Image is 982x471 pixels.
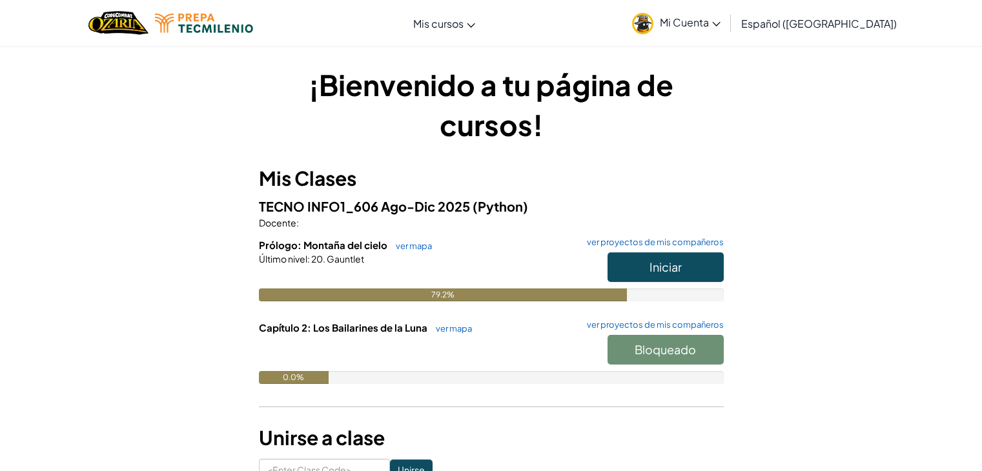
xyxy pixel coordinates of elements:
[473,198,528,214] span: (Python)
[325,253,364,265] span: Gauntlet
[429,323,472,334] a: ver mapa
[155,14,253,33] img: Tecmilenio logo
[259,288,627,301] div: 79.2%
[259,164,724,193] h3: Mis Clases
[259,321,429,334] span: Capítulo 2: Los Bailarines de la Luna
[735,6,903,41] a: Español ([GEOGRAPHIC_DATA])
[259,217,296,228] span: Docente
[310,253,325,265] span: 20.
[259,253,307,265] span: Último nivel
[580,321,724,329] a: ver proyectos de mis compañeros
[413,17,464,30] span: Mis cursos
[580,238,724,246] a: ver proyectos de mis compañeros
[389,241,432,251] a: ver mapa
[307,253,310,265] span: :
[259,198,473,214] span: TECNO INFO1_606 Ago-Dic 2025
[88,10,148,36] img: Home
[650,259,682,274] span: Iniciar
[259,371,329,384] div: 0.0%
[407,6,482,41] a: Mis cursos
[259,239,389,251] span: Prólogo: Montaña del cielo
[296,217,299,228] span: :
[608,252,724,282] button: Iniciar
[259,423,724,452] h3: Unirse a clase
[88,10,148,36] a: Ozaria by CodeCombat logo
[626,3,727,43] a: Mi Cuenta
[259,65,724,145] h1: ¡Bienvenido a tu página de cursos!
[741,17,897,30] span: Español ([GEOGRAPHIC_DATA])
[660,15,721,29] span: Mi Cuenta
[632,13,653,34] img: avatar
